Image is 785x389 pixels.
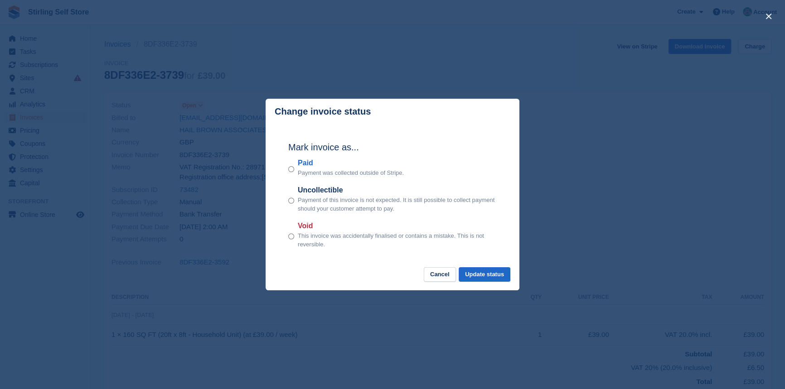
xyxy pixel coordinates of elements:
p: Payment of this invoice is not expected. It is still possible to collect payment should your cust... [298,196,497,213]
p: Payment was collected outside of Stripe. [298,168,404,178]
label: Void [298,221,497,231]
p: This invoice was accidentally finalised or contains a mistake. This is not reversible. [298,231,497,249]
label: Paid [298,158,404,168]
button: Update status [459,267,510,282]
button: close [761,9,776,24]
p: Change invoice status [275,106,371,117]
label: Uncollectible [298,185,497,196]
button: Cancel [424,267,456,282]
h2: Mark invoice as... [288,140,497,154]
